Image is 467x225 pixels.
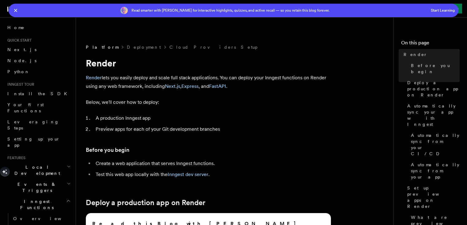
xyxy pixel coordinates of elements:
[5,156,25,160] span: Features
[209,83,226,89] a: FastAPI
[5,88,72,99] a: Install the SDK
[7,47,36,52] span: Next.js
[5,198,66,211] span: Inngest Functions
[411,62,460,75] span: Before you begin
[404,51,427,58] span: Render
[168,171,208,177] a: Inngest dev server
[5,38,32,43] span: Quick start
[405,77,460,100] a: Deploy a production app on Render
[408,60,460,77] a: Before you begin
[86,44,118,50] span: Platform
[7,91,71,96] span: Install the SDK
[131,8,330,13] span: Read smarter with [PERSON_NAME] for interactive highlights, quizzes, and active recall — so you r...
[407,185,460,209] span: Set up preview apps on Render
[13,216,76,221] span: Overview
[5,44,72,55] a: Next.js
[5,22,72,33] a: Home
[5,196,72,213] button: Inngest Functions
[5,181,67,193] span: Events & Triggers
[127,44,161,50] a: Deployment
[408,159,460,182] a: Automatically sync from your app
[169,44,257,50] a: Cloud Providers Setup
[94,159,331,168] li: Create a web application that serves Inngest functions.
[411,162,460,180] span: Automatically sync from your app
[5,82,34,87] span: Inngest tour
[411,132,460,157] span: Automatically sync from your CI/CD
[405,182,460,212] a: Set up preview apps on Render
[94,114,331,122] li: A production Inngest app
[7,58,36,63] span: Node.js
[5,164,67,176] span: Local Development
[5,116,72,133] a: Leveraging Steps
[181,83,199,89] a: Express
[407,103,460,127] span: Automatically sync your app with Inngest
[5,133,72,151] a: Setting up your app
[5,55,72,66] a: Node.js
[86,146,129,154] a: Before you begin
[140,2,180,17] a: AgentKit
[7,119,59,130] span: Leveraging Steps
[408,130,460,159] a: Automatically sync from your CI/CD
[5,162,72,179] button: Local Development
[120,7,128,14] img: YGKJsZeRdmH4EmuOOApbyC3zOHFStLlTbnyyk1FCUfVORbAgR49nQWDn9psExeqYkxBImZOoP39rgtQAAA==
[86,73,331,91] p: lets you easily deploy and scale full stack applications. You can deploy your Inngest functions o...
[405,100,460,130] a: Automatically sync your app with Inngest
[7,24,25,31] span: Home
[7,137,60,148] span: Setting up your app
[94,170,331,179] li: Test this web app locally with the .
[86,98,331,107] p: Below, we'll cover how to deploy:
[7,102,44,113] span: Your first Functions
[42,2,100,17] a: Documentation
[86,75,102,81] a: Render
[100,2,140,17] a: Examples
[5,66,72,77] a: Python
[401,49,460,60] a: Render
[11,213,72,224] a: Overview
[86,58,331,69] h1: Render
[5,99,72,116] a: Your first Functions
[86,198,205,207] a: Deploy a production app on Render
[407,80,460,98] span: Deploy a production app on Render
[5,179,72,196] button: Events & Triggers
[7,69,30,74] span: Python
[165,83,180,89] a: Next.js
[401,39,460,49] h4: On this page
[431,8,455,13] button: Start Learning
[94,125,331,133] li: Preview apps for each of your Git development branches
